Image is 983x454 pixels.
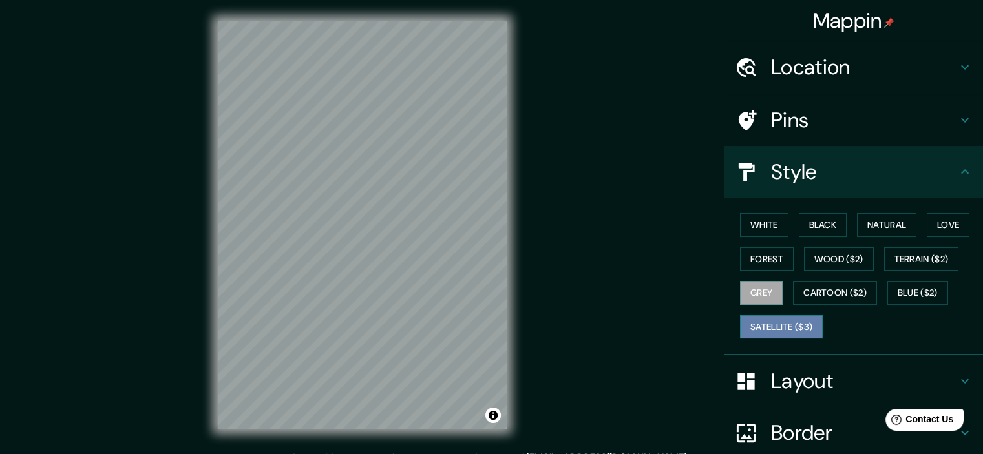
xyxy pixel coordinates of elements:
button: Forest [740,247,794,271]
button: Natural [857,213,916,237]
button: Blue ($2) [887,281,948,305]
div: Location [724,41,983,93]
button: Grey [740,281,783,305]
iframe: Help widget launcher [868,404,969,440]
div: Style [724,146,983,198]
button: Terrain ($2) [884,247,959,271]
button: Satellite ($3) [740,315,823,339]
h4: Layout [771,368,957,394]
h4: Mappin [813,8,895,34]
button: Cartoon ($2) [793,281,877,305]
canvas: Map [218,21,507,429]
div: Layout [724,355,983,407]
h4: Border [771,420,957,446]
button: Black [799,213,847,237]
button: Love [927,213,969,237]
h4: Location [771,54,957,80]
button: White [740,213,788,237]
div: Pins [724,94,983,146]
h4: Style [771,159,957,185]
img: pin-icon.png [884,17,894,28]
button: Toggle attribution [485,408,501,423]
h4: Pins [771,107,957,133]
button: Wood ($2) [804,247,874,271]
